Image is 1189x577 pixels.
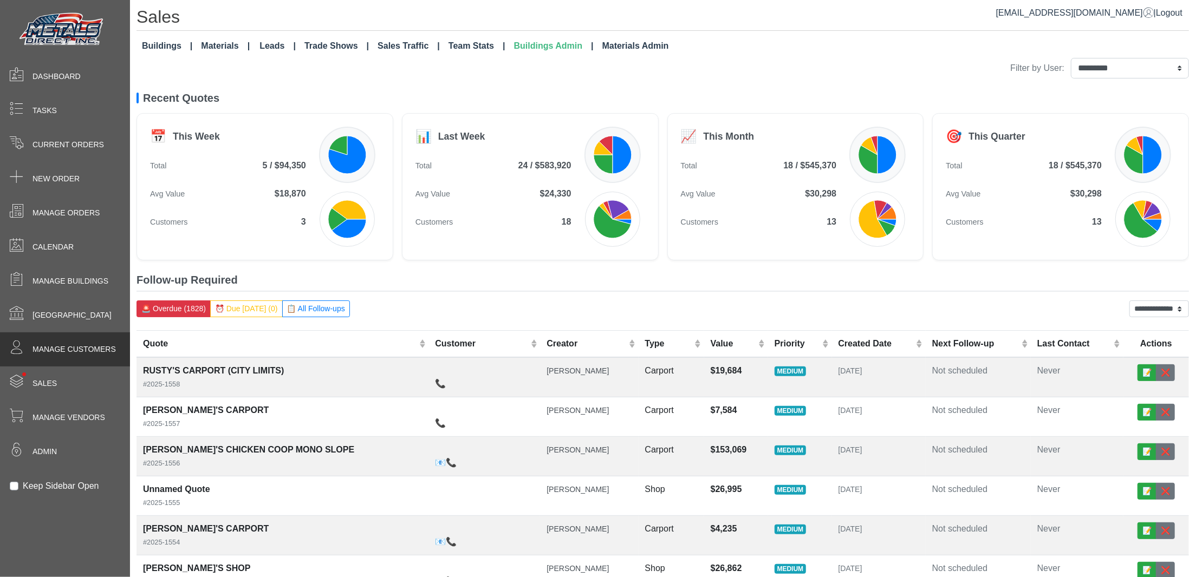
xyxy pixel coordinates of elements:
[16,10,108,50] img: Metals Direct Inc Logo
[138,35,197,57] a: Buildings
[143,563,251,573] strong: [PERSON_NAME]'S SHOP
[839,485,862,494] span: [DATE]
[996,8,1154,17] a: [EMAIL_ADDRESS][DOMAIN_NAME]
[878,203,892,219] path: Frank: 1 quotes ($0)
[415,188,450,200] span: Avg Value
[137,6,1189,31] h1: Sales
[932,445,987,454] span: Not scheduled
[613,210,632,220] path: Frank: 2 quotes ($0)
[946,127,962,146] div: 🎯
[1156,404,1175,421] button: ❌
[415,217,453,228] span: Customers
[775,445,806,455] span: MEDIUM
[878,207,896,219] path: Customercare: 2 quotes ($0)
[1143,201,1153,219] path: Erik: 1 quotes ($0)
[946,160,962,172] span: Total
[33,378,57,389] span: Sales
[10,357,38,392] span: •
[946,217,984,228] span: Customers
[932,524,987,533] span: Not scheduled
[150,127,166,146] div: 📅
[594,155,613,174] path: Shop: 6 quotes
[435,337,528,350] div: Customer
[547,406,609,415] span: [PERSON_NAME]
[775,524,806,534] span: MEDIUM
[143,405,269,415] strong: [PERSON_NAME]'S CARPORT
[839,337,914,350] div: Created Date
[197,35,254,57] a: Materials
[143,380,180,388] small: #2025-1558
[681,127,697,146] div: 📈
[33,276,108,287] span: Manage Buildings
[143,484,210,494] strong: Unnamed Quote
[547,445,609,454] span: [PERSON_NAME]
[1138,522,1156,539] button: 📝
[275,187,306,200] span: $18,870
[932,563,987,573] span: Not scheduled
[150,188,185,200] span: Avg Value
[446,537,457,546] a: 📞
[839,524,862,533] span: [DATE]
[33,139,104,150] span: Current Orders
[143,459,180,467] small: #2025-1556
[33,207,100,219] span: Manage Orders
[932,337,1019,350] div: Next Follow-up
[446,458,457,467] a: 📞
[932,366,987,375] span: Not scheduled
[594,142,613,155] path: Shed: 3 quotes
[33,412,105,423] span: Manage Vendors
[33,71,81,82] span: Dashboard
[1037,484,1061,494] span: Never
[300,35,373,57] a: Trade Shows
[33,310,112,321] span: [GEOGRAPHIC_DATA]
[150,160,166,172] span: Total
[547,524,609,533] span: [PERSON_NAME]
[1037,524,1061,533] span: Never
[783,159,836,172] span: 18 / $545,370
[282,300,350,317] button: 📋 All Follow-ups
[878,136,896,174] path: Shop: 9 quotes
[711,405,737,415] strong: $7,584
[645,337,692,350] div: Type
[1156,443,1175,460] button: ❌
[1070,187,1102,200] span: $30,298
[1156,364,1175,381] button: ❌
[878,219,895,235] path: Mark: 2 quotes ($0)
[932,484,987,494] span: Not scheduled
[711,524,737,533] strong: $4,235
[711,445,747,454] strong: $153,069
[332,200,366,219] path: Lydia: 2 quotes ($0)
[328,136,366,174] path: Shop: 4 quotes
[839,406,862,415] span: [DATE]
[1143,136,1162,174] path: Shop: 9 quotes
[143,499,180,507] small: #2025-1555
[599,136,613,155] path: RV Cover: 3 quotes
[1138,483,1156,500] button: 📝
[805,187,836,200] span: $30,298
[599,203,613,219] path: Mark: 1 quotes ($0)
[150,217,188,228] span: Customers
[547,366,609,375] span: [PERSON_NAME]
[711,366,742,375] strong: $19,684
[639,476,704,516] td: Shop
[1127,137,1143,155] path: Shed: 2 quotes
[607,200,628,219] path: Customercare: 5 quotes ($0)
[1134,200,1147,219] path: Mark: 2 quotes ($0)
[438,129,485,143] div: Last Week
[329,136,347,155] path: RV Cover: 1 quote
[775,406,806,416] span: MEDIUM
[871,136,878,155] path: RV Cover: 1 quote
[173,129,220,143] div: This Week
[143,445,354,454] strong: [PERSON_NAME]'S CHICKEN COOP MONO SLOPE
[1092,215,1102,228] span: 13
[1156,483,1175,500] button: ❌
[547,337,626,350] div: Creator
[143,538,180,546] small: #2025-1554
[775,366,806,376] span: MEDIUM
[681,217,719,228] span: Customers
[775,337,820,350] div: Priority
[1143,219,1162,231] path: Jeff: 2 quotes ($0)
[33,105,57,116] span: Tasks
[435,537,446,546] a: 📧
[143,419,180,428] small: #2025-1557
